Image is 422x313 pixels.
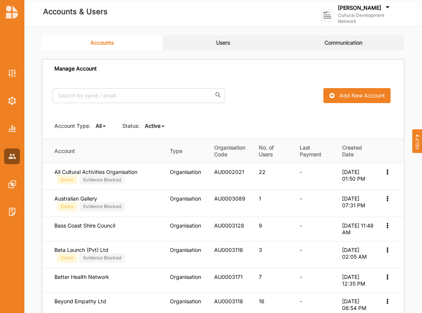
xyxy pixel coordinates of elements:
[54,298,159,305] div: Beyond Empathy Ltd
[163,35,284,50] a: Users
[299,274,331,280] div: -
[122,122,140,130] div: Status:
[80,175,125,185] div: Evidence Blocked
[80,202,125,212] div: Evidence Blocked
[258,298,289,305] div: 16
[54,169,159,175] div: All Cultural Activities Organisation
[170,247,204,253] div: Organisation
[54,195,159,202] div: Australian Gallery
[8,125,16,132] img: System Reports
[299,247,331,253] div: -
[170,195,204,202] div: Organisation
[145,123,161,129] b: Active
[170,222,204,229] div: Organisation
[214,144,248,158] strong: Organisation Code
[342,298,374,312] div: [DATE] 06:54 PM
[96,123,102,129] b: All
[4,176,20,192] a: Features
[42,35,163,50] a: Accounts
[80,253,125,263] div: Evidence Blocked
[258,274,289,280] div: 7
[43,6,108,18] label: Accounts & Users
[8,154,16,159] img: Accounts & Users
[4,121,20,136] a: System Reports
[283,35,404,50] a: Communication
[258,247,289,253] div: 3
[53,88,225,103] input: Search by name / email
[54,122,90,130] div: Account Type:
[8,208,16,216] img: System Logs
[57,202,77,212] div: Demo
[338,4,381,11] label: [PERSON_NAME]
[299,169,331,175] div: -
[342,274,374,287] div: [DATE] 12:35 PM
[321,10,333,21] img: logo
[214,247,248,253] div: AU0003116
[170,148,204,154] strong: Type
[299,144,331,158] strong: Last Payment
[299,222,331,229] div: -
[4,65,20,81] a: Activity Settings
[214,169,248,175] div: AU0002021
[54,148,75,154] strong: Account
[170,274,204,280] div: Organisation
[8,69,16,77] img: Activity Settings
[54,274,159,280] div: Better Health Network
[4,148,20,164] a: Accounts & Users
[299,298,331,305] div: -
[342,195,374,209] div: [DATE] 07:31 PM
[54,65,97,72] div: Manage Account
[8,180,16,188] img: Features
[170,298,204,305] div: Organisation
[323,88,390,103] button: Add New Account
[214,274,248,280] div: AU0003171
[338,12,400,24] label: Cultural Development Network
[342,247,374,260] div: [DATE] 02:05 AM
[54,222,159,229] div: Bass Coast Shire Council
[299,195,331,202] div: -
[4,204,20,220] a: System Logs
[214,298,248,305] div: AU0003118
[6,5,18,19] img: logo
[8,97,16,105] img: System Settings
[339,92,385,99] div: Add New Account
[258,144,289,158] strong: No. of Users
[342,222,374,236] div: [DATE] 11:48 AM
[4,93,20,109] a: System Settings
[342,169,374,182] div: [DATE] 01:50 PM
[57,253,77,263] div: Demo
[214,195,248,202] div: AU0003089
[170,169,204,175] div: Organisation
[258,169,289,175] div: 22
[57,175,77,185] div: Demo
[258,195,289,202] div: 1
[342,144,374,158] strong: Created Date
[258,222,289,229] div: 9
[54,247,159,253] div: Beta Launch (Pvt) Ltd
[214,222,248,229] div: AU0003128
